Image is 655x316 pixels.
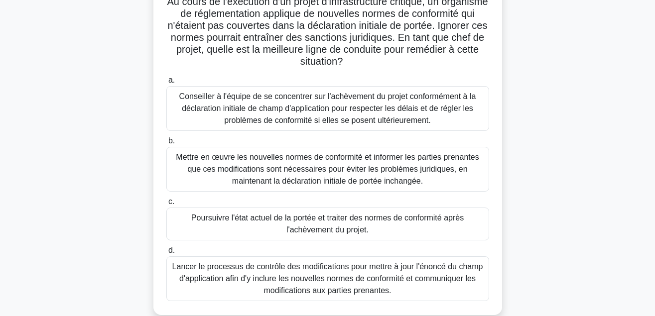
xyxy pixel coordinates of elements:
[166,208,489,240] div: Poursuivre l'état actuel de la portée et traiter des normes de conformité après l'achèvement du p...
[168,76,175,84] span: a.
[168,246,175,254] span: d.
[168,136,175,145] span: b.
[168,197,174,206] span: c.
[166,147,489,192] div: Mettre en œuvre les nouvelles normes de conformité et informer les parties prenantes que ces modi...
[166,256,489,301] div: Lancer le processus de contrôle des modifications pour mettre à jour l'énoncé du champ d'applicat...
[166,86,489,131] div: Conseiller à l'équipe de se concentrer sur l'achèvement du projet conformément à la déclaration i...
